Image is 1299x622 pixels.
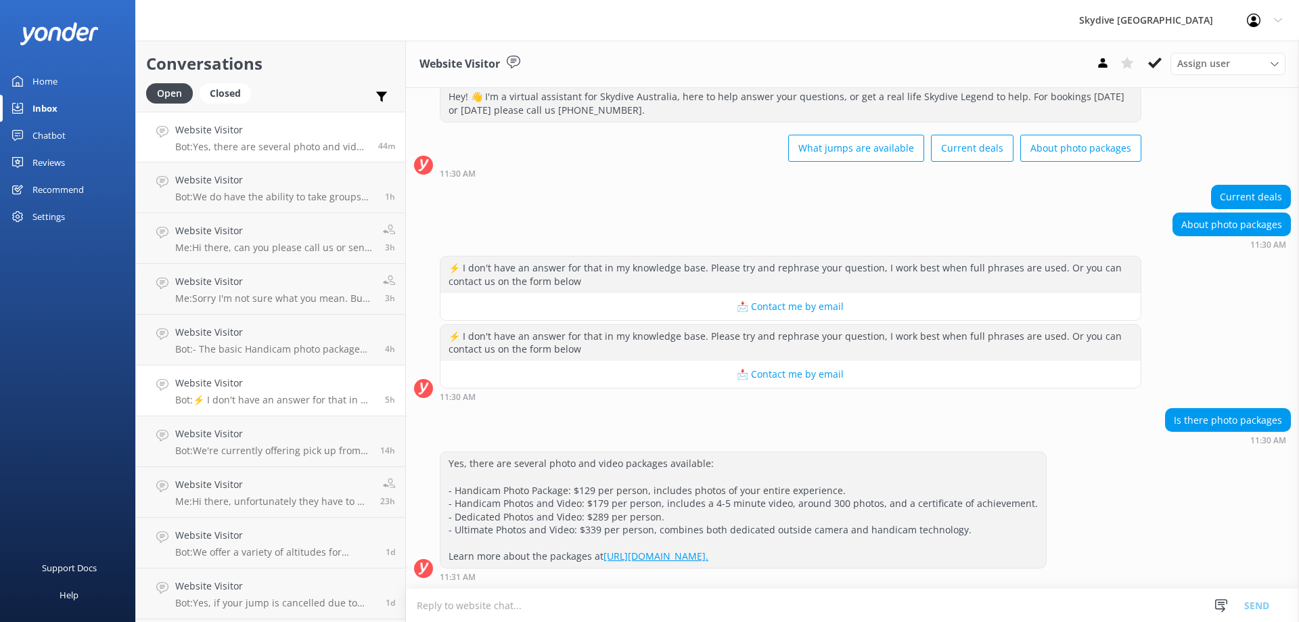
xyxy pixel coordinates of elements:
span: 07:53pm 16-Aug-2025 (UTC +10:00) Australia/Brisbane [386,597,395,608]
h4: Website Visitor [175,426,370,441]
h3: Website Visitor [419,55,500,73]
strong: 11:30 AM [1250,241,1286,249]
h4: Website Visitor [175,123,368,137]
div: Recommend [32,176,84,203]
div: 11:30am 18-Aug-2025 (UTC +10:00) Australia/Brisbane [1165,435,1291,445]
p: Me: Sorry I'm not sure what you mean. But the scheduled time on your booking is the check-in time... [175,292,373,305]
div: Home [32,68,58,95]
button: Current deals [931,135,1013,162]
a: Website VisitorMe:Sorry I'm not sure what you mean. But the scheduled time on your booking is the... [136,264,405,315]
button: 📩 Contact me by email [440,361,1141,388]
div: Current deals [1212,185,1290,208]
div: Yes, there are several photo and video packages available: - Handicam Photo Package: $129 per per... [440,452,1046,568]
a: Website VisitorBot:We offer a variety of altitudes for skydiving, with all dropzones providing ju... [136,518,405,569]
h4: Website Visitor [175,579,375,594]
div: Help [60,581,78,608]
p: Bot: Yes, if your jump is cancelled due to weather and you are unable to re-book because you are ... [175,597,375,609]
div: Support Docs [42,554,97,581]
a: Website VisitorBot:Yes, there are several photo and video packages available: - Handicam Photo Pa... [136,112,405,162]
div: Assign User [1170,53,1285,74]
button: 📩 Contact me by email [440,293,1141,320]
span: 06:56am 18-Aug-2025 (UTC +10:00) Australia/Brisbane [385,394,395,405]
a: [URL][DOMAIN_NAME]. [603,550,708,562]
div: Is there photo packages [1166,409,1290,432]
strong: 11:31 AM [440,573,476,581]
a: Website VisitorBot:⚡ I don't have an answer for that in my knowledge base. Please try and rephras... [136,365,405,416]
div: About photo packages [1173,213,1290,236]
h4: Website Visitor [175,528,375,543]
p: Bot: We offer a variety of altitudes for skydiving, with all dropzones providing jumps up to 15,0... [175,546,375,558]
a: Website VisitorBot:We're currently offering pick up from the majority of our locations. Please ch... [136,416,405,467]
span: 10:18am 18-Aug-2025 (UTC +10:00) Australia/Brisbane [385,191,395,202]
h4: Website Visitor [175,173,375,187]
div: Settings [32,203,65,230]
div: Inbox [32,95,58,122]
a: Website VisitorBot:- The basic Handicam photo package costs $129 per person and includes photos o... [136,315,405,365]
h2: Conversations [146,51,395,76]
div: ⚡ I don't have an answer for that in my knowledge base. Please try and rephrase your question, I ... [440,325,1141,361]
span: 10:55am 17-Aug-2025 (UTC +10:00) Australia/Brisbane [386,546,395,558]
div: ⚡ I don't have an answer for that in my knowledge base. Please try and rephrase your question, I ... [440,257,1141,292]
span: 09:02am 18-Aug-2025 (UTC +10:00) Australia/Brisbane [385,242,395,253]
a: Open [146,85,200,100]
p: Bot: We do have the ability to take groups on the same plane, but group sizes can vary depending ... [175,191,375,203]
p: Bot: We're currently offering pick up from the majority of our locations. Please check with our t... [175,445,370,457]
h4: Website Visitor [175,223,373,238]
a: Website VisitorMe:Hi there, unfortunately they have to be strictly 16 as per our policy. If you h... [136,467,405,518]
span: 08:30am 18-Aug-2025 (UTC +10:00) Australia/Brisbane [385,292,395,304]
button: What jumps are available [788,135,924,162]
button: About photo packages [1020,135,1141,162]
div: Open [146,83,193,104]
a: Website VisitorBot:Yes, if your jump is cancelled due to weather and you are unable to re-book be... [136,569,405,619]
div: 11:30am 18-Aug-2025 (UTC +10:00) Australia/Brisbane [440,169,1141,178]
div: Closed [200,83,251,104]
div: 11:30am 18-Aug-2025 (UTC +10:00) Australia/Brisbane [1172,240,1291,249]
span: Assign user [1177,56,1230,71]
p: Bot: ⚡ I don't have an answer for that in my knowledge base. Please try and rephrase your questio... [175,394,375,406]
div: 11:31am 18-Aug-2025 (UTC +10:00) Australia/Brisbane [440,572,1047,581]
p: Bot: Yes, there are several photo and video packages available: - Handicam Photo Package: $129 pe... [175,141,368,153]
div: Chatbot [32,122,66,149]
div: Hey! 👋 I'm a virtual assistant for Skydive Australia, here to help answer your questions, or get ... [440,85,1141,121]
div: 11:30am 18-Aug-2025 (UTC +10:00) Australia/Brisbane [440,392,1141,401]
a: Website VisitorMe:Hi there, can you please call us or send us an email with your booking number t... [136,213,405,264]
p: Me: Hi there, can you please call us or send us an email with your booking number to purchase it? [175,242,373,254]
a: Website VisitorBot:We do have the ability to take groups on the same plane, but group sizes can v... [136,162,405,213]
span: 12:36pm 17-Aug-2025 (UTC +10:00) Australia/Brisbane [380,495,395,507]
span: 09:49pm 17-Aug-2025 (UTC +10:00) Australia/Brisbane [380,445,395,456]
strong: 11:30 AM [440,393,476,401]
span: 08:01am 18-Aug-2025 (UTC +10:00) Australia/Brisbane [385,343,395,355]
h4: Website Visitor [175,274,373,289]
p: Bot: - The basic Handicam photo package costs $129 per person and includes photos of your entire ... [175,343,375,355]
h4: Website Visitor [175,325,375,340]
strong: 11:30 AM [440,170,476,178]
img: yonder-white-logo.png [20,22,98,45]
strong: 11:30 AM [1250,437,1286,445]
a: Closed [200,85,258,100]
h4: Website Visitor [175,477,370,492]
div: Reviews [32,149,65,176]
span: 11:30am 18-Aug-2025 (UTC +10:00) Australia/Brisbane [378,140,395,152]
p: Me: Hi there, unfortunately they have to be strictly 16 as per our policy. If you have any questi... [175,495,370,508]
h4: Website Visitor [175,376,375,391]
